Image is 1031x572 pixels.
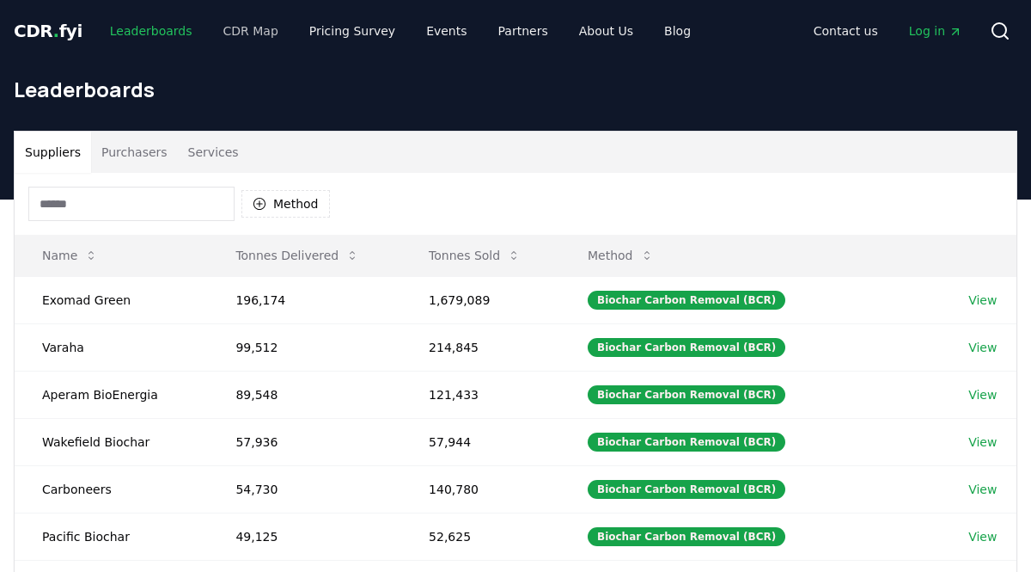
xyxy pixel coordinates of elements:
nav: Main [96,15,705,46]
button: Suppliers [15,132,91,173]
a: Partners [485,15,562,46]
a: Blog [650,15,705,46]
a: Leaderboards [96,15,206,46]
td: 57,936 [208,418,401,465]
div: Biochar Carbon Removal (BCR) [588,527,785,546]
a: View [968,292,997,309]
a: View [968,386,997,403]
button: Name [28,238,112,273]
a: CDR.fyi [14,19,82,43]
h1: Leaderboards [14,76,1017,103]
div: Biochar Carbon Removal (BCR) [588,338,785,357]
td: 121,433 [401,371,560,418]
td: Wakefield Biochar [15,418,208,465]
a: CDR Map [210,15,292,46]
span: . [53,21,59,41]
button: Tonnes Delivered [222,238,373,273]
td: Pacific Biochar [15,513,208,560]
td: Varaha [15,323,208,371]
a: Events [412,15,480,46]
button: Tonnes Sold [415,238,534,273]
div: Biochar Carbon Removal (BCR) [588,291,785,310]
button: Services [178,132,249,173]
td: 89,548 [208,371,401,418]
div: Biochar Carbon Removal (BCR) [588,433,785,452]
td: 140,780 [401,465,560,513]
a: View [968,528,997,545]
td: 1,679,089 [401,276,560,323]
a: Log in [895,15,976,46]
a: View [968,481,997,498]
button: Method [241,190,330,218]
a: View [968,339,997,356]
div: Biochar Carbon Removal (BCR) [588,480,785,499]
span: Log in [909,22,962,40]
td: 99,512 [208,323,401,371]
td: Aperam BioEnergia [15,371,208,418]
td: 57,944 [401,418,560,465]
a: Contact us [800,15,892,46]
span: CDR fyi [14,21,82,41]
a: Pricing Survey [296,15,409,46]
div: Biochar Carbon Removal (BCR) [588,385,785,404]
td: 49,125 [208,513,401,560]
td: 54,730 [208,465,401,513]
a: View [968,434,997,451]
td: 196,174 [208,276,401,323]
a: About Us [565,15,647,46]
button: Method [574,238,668,273]
td: Exomad Green [15,276,208,323]
nav: Main [800,15,976,46]
button: Purchasers [91,132,178,173]
td: 52,625 [401,513,560,560]
td: Carboneers [15,465,208,513]
td: 214,845 [401,323,560,371]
